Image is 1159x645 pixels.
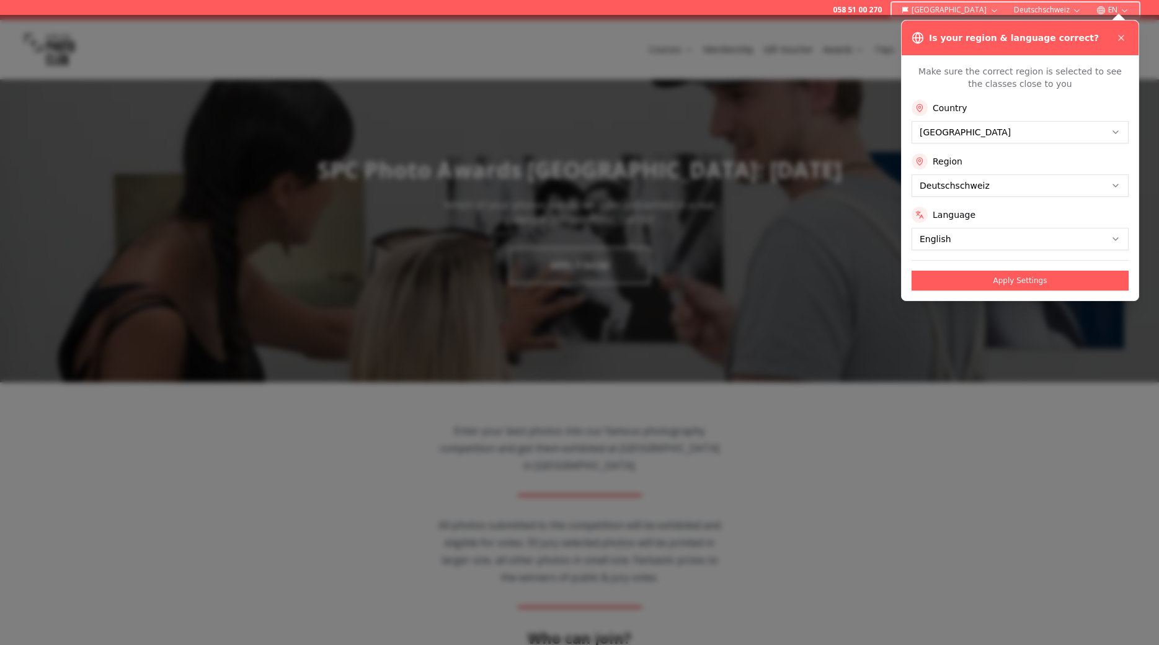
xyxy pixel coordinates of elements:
button: Apply Settings [912,271,1129,291]
p: Make sure the correct region is selected to see the classes close to you [912,65,1129,90]
button: [GEOGRAPHIC_DATA] [897,2,1004,17]
label: Language [933,209,975,221]
button: Deutschschweiz [1009,2,1086,17]
button: EN [1091,2,1134,17]
h3: Is your region & language correct? [929,32,1099,44]
a: 058 51 00 270 [833,5,882,15]
label: Region [933,155,962,168]
label: Country [933,102,967,114]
